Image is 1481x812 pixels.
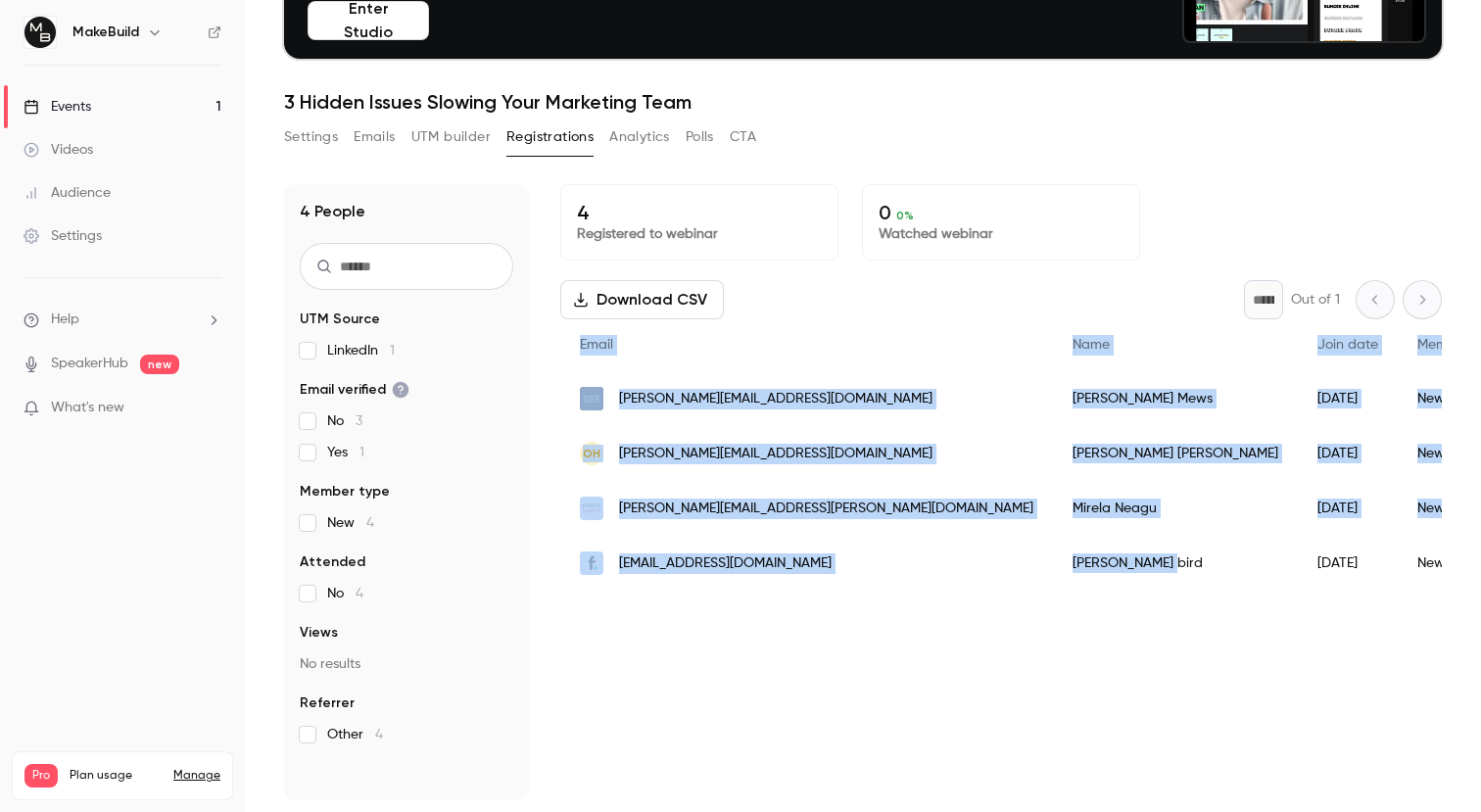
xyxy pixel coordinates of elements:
span: 4 [366,516,374,530]
div: [DATE] [1298,371,1398,426]
div: Videos [24,140,93,160]
span: 4 [375,728,383,741]
div: [DATE] [1298,536,1398,591]
p: 0 [879,201,1123,224]
span: 0 % [896,209,914,222]
h1: 3 Hidden Issues Slowing Your Marketing Team [284,90,1442,114]
span: 1 [390,344,395,358]
span: Views [300,623,338,643]
div: [PERSON_NAME] Mews [1053,371,1298,426]
span: 1 [359,446,364,459]
span: 3 [356,414,362,428]
div: [DATE] [1298,426,1398,481]
div: Audience [24,183,111,203]
button: Download CSV [560,280,724,319]
span: Referrer [300,693,355,713]
div: Settings [24,226,102,246]
span: What's new [51,398,124,418]
span: 4 [356,587,363,600]
button: UTM builder [411,121,491,153]
img: MakeBuild [24,17,56,48]
span: new [140,355,179,374]
span: Attended [300,552,365,572]
a: Manage [173,768,220,784]
span: Help [51,310,79,330]
span: Member type [300,482,390,502]
img: publicissapient.com [580,497,603,520]
span: Plan usage [70,768,162,784]
span: [EMAIL_ADDRESS][DOMAIN_NAME] [619,553,832,574]
p: Watched webinar [879,224,1123,244]
span: No [327,411,362,431]
span: LinkedIn [327,341,395,360]
button: Analytics [609,121,670,153]
div: [PERSON_NAME] [PERSON_NAME] [1053,426,1298,481]
section: facet-groups [300,310,513,744]
span: Join date [1317,338,1378,352]
span: UTM Source [300,310,380,329]
span: OH [583,445,600,462]
a: SpeakerHub [51,354,128,374]
img: fiskaly.com [580,551,603,575]
button: Enter Studio [308,1,429,40]
h1: 4 People [300,200,365,223]
img: makebuild.studio [580,387,603,410]
button: CTA [730,121,756,153]
button: Registrations [506,121,594,153]
iframe: Noticeable Trigger [198,400,221,417]
span: Other [327,725,383,744]
div: Mirela Neagu [1053,481,1298,536]
span: [PERSON_NAME][EMAIL_ADDRESS][DOMAIN_NAME] [619,389,932,409]
span: No [327,584,363,603]
button: Settings [284,121,338,153]
span: Email [580,338,613,352]
span: Pro [24,764,58,788]
div: Events [24,97,91,117]
h6: MakeBuild [72,23,139,42]
span: Yes [327,443,364,462]
li: help-dropdown-opener [24,310,221,330]
span: New [327,513,374,533]
p: Out of 1 [1291,290,1340,310]
button: Polls [686,121,714,153]
span: [PERSON_NAME][EMAIL_ADDRESS][DOMAIN_NAME] [619,444,932,464]
div: [DATE] [1298,481,1398,536]
p: 4 [577,201,822,224]
div: [PERSON_NAME] bird [1053,536,1298,591]
button: Emails [354,121,395,153]
p: Registered to webinar [577,224,822,244]
p: No results [300,654,513,674]
span: Name [1073,338,1110,352]
span: Email verified [300,380,409,400]
span: [PERSON_NAME][EMAIL_ADDRESS][PERSON_NAME][DOMAIN_NAME] [619,499,1033,519]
